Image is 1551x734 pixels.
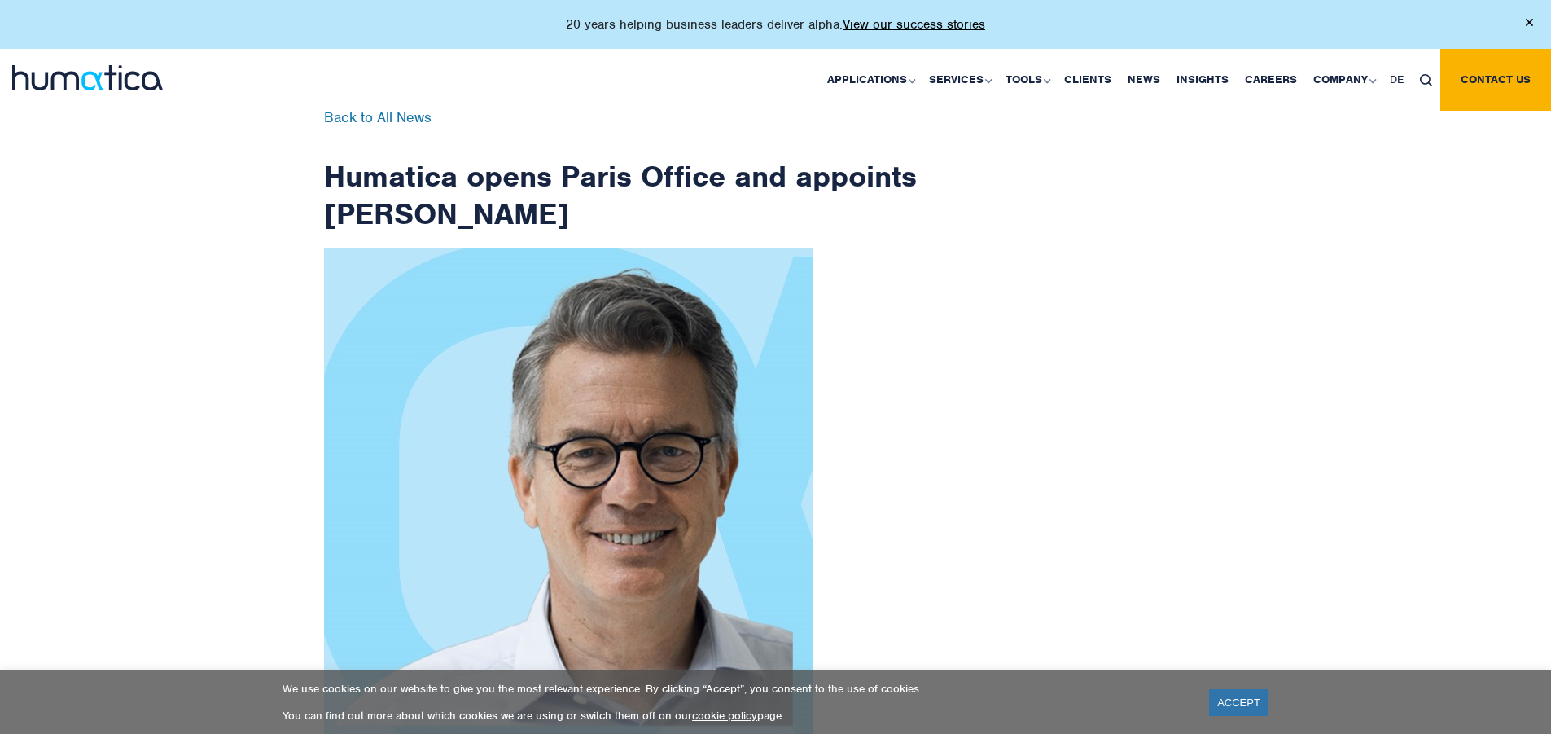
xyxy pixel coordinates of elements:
a: Tools [997,49,1056,111]
a: View our success stories [843,16,985,33]
img: logo [12,65,163,90]
img: search_icon [1420,74,1432,86]
p: We use cookies on our website to give you the most relevant experience. By clicking “Accept”, you... [283,682,1189,696]
a: Insights [1168,49,1237,111]
a: cookie policy [692,709,757,723]
a: DE [1382,49,1412,111]
h1: Humatica opens Paris Office and appoints [PERSON_NAME] [324,111,918,232]
a: Careers [1237,49,1305,111]
a: News [1119,49,1168,111]
a: ACCEPT [1209,689,1268,716]
a: Company [1305,49,1382,111]
a: Services [921,49,997,111]
p: You can find out more about which cookies we are using or switch them off on our page. [283,709,1189,723]
a: Applications [819,49,921,111]
a: Clients [1056,49,1119,111]
a: Contact us [1440,49,1551,111]
p: 20 years helping business leaders deliver alpha. [566,16,985,33]
a: Back to All News [324,108,432,126]
span: DE [1390,73,1404,86]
